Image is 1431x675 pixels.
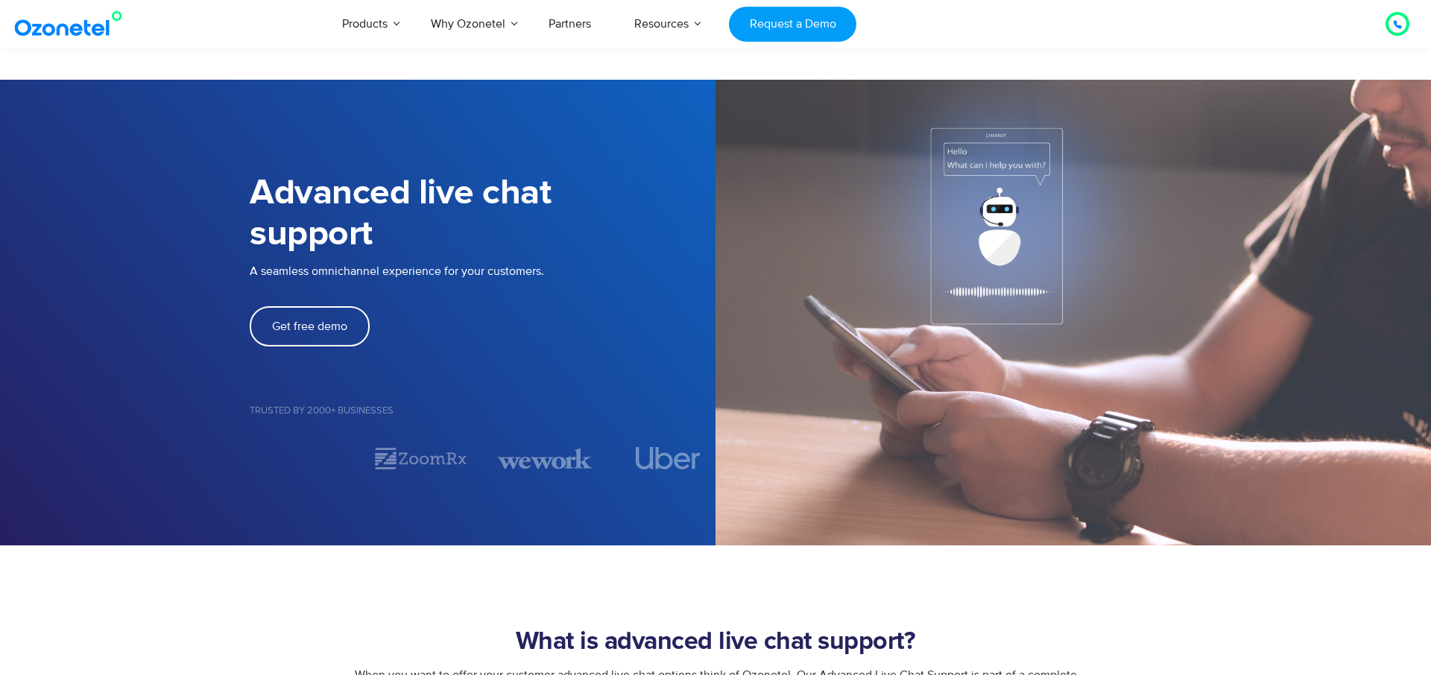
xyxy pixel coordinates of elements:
a: Request a Demo [729,7,856,42]
a: Get free demo [250,306,370,346]
img: wework.svg [498,446,592,472]
h2: What is advanced live chat support? [250,627,1181,657]
p: A seamless omnichannel experience for your customers. [250,262,715,280]
div: 1 / 7 [250,449,344,467]
div: 3 / 7 [498,446,592,472]
div: Image Carousel [250,446,715,472]
img: uber.svg [636,447,701,469]
div: 4 / 7 [622,447,715,469]
img: zoomrx.svg [373,446,467,472]
h5: Trusted by 2000+ Businesses [250,406,715,416]
div: 2 / 7 [373,446,467,472]
span: Get free demo [272,320,347,332]
h1: Advanced live chat support [250,173,715,255]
